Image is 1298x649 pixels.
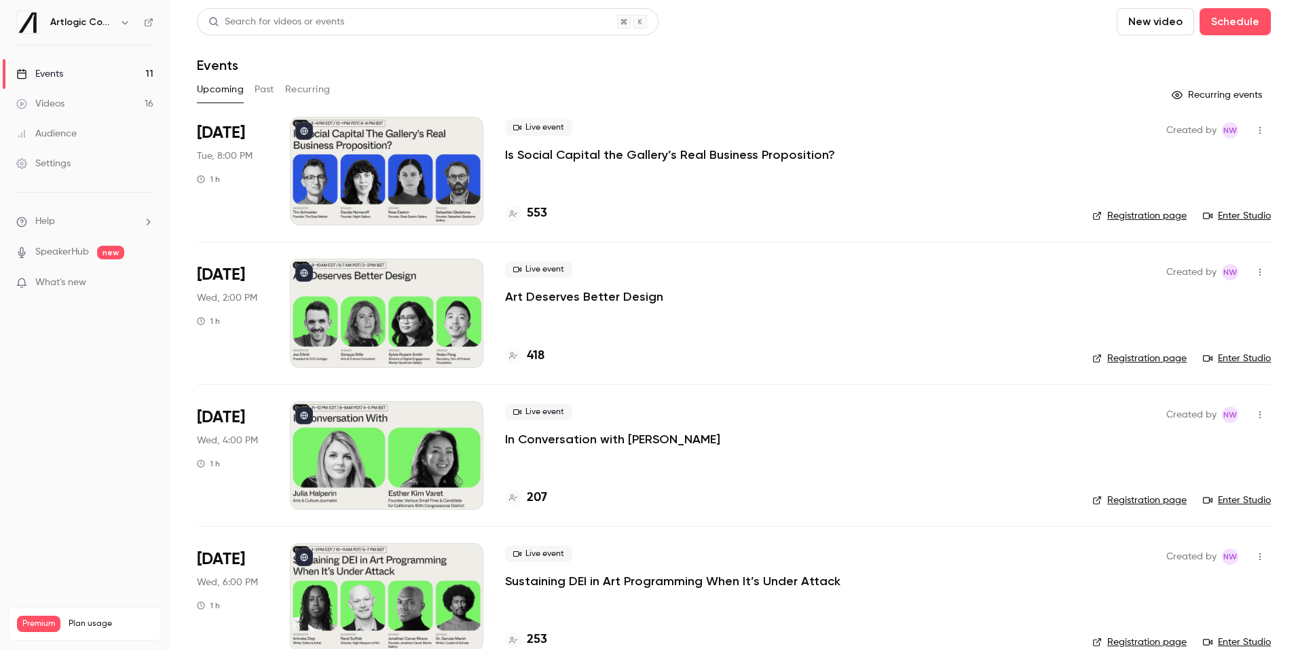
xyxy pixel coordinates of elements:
[527,347,544,365] h4: 418
[208,15,344,29] div: Search for videos or events
[505,489,547,507] a: 207
[197,79,244,100] button: Upcoming
[1223,122,1237,138] span: NW
[1092,494,1187,507] a: Registration page
[527,631,547,649] h4: 253
[197,117,268,225] div: Sep 16 Tue, 8:00 PM (Europe/London)
[197,122,245,144] span: [DATE]
[1222,264,1238,280] span: Natasha Whiffin
[197,600,220,611] div: 1 h
[35,215,55,229] span: Help
[505,261,572,278] span: Live event
[505,204,547,223] a: 553
[1166,549,1217,565] span: Created by
[197,434,258,447] span: Wed, 4:00 PM
[505,431,720,447] a: In Conversation with [PERSON_NAME]
[505,404,572,420] span: Live event
[35,245,89,259] a: SpeakerHub
[197,401,268,510] div: Sep 17 Wed, 4:00 PM (Europe/London)
[1117,8,1194,35] button: New video
[197,576,258,589] span: Wed, 6:00 PM
[17,616,60,632] span: Premium
[527,489,547,507] h4: 207
[1092,209,1187,223] a: Registration page
[1203,352,1271,365] a: Enter Studio
[1203,494,1271,507] a: Enter Studio
[1166,407,1217,423] span: Created by
[69,618,153,629] span: Plan usage
[285,79,331,100] button: Recurring
[197,291,257,305] span: Wed, 2:00 PM
[16,127,77,141] div: Audience
[17,12,39,33] img: Artlogic Connect 2025
[197,57,238,73] h1: Events
[1222,122,1238,138] span: Natasha Whiffin
[16,97,64,111] div: Videos
[1166,122,1217,138] span: Created by
[255,79,274,100] button: Past
[505,573,840,589] a: Sustaining DEI in Art Programming When It’s Under Attack
[197,316,220,327] div: 1 h
[1223,549,1237,565] span: NW
[16,67,63,81] div: Events
[505,347,544,365] a: 418
[1203,635,1271,649] a: Enter Studio
[197,259,268,367] div: Sep 17 Wed, 2:00 PM (Europe/London)
[505,631,547,649] a: 253
[1166,264,1217,280] span: Created by
[1222,407,1238,423] span: Natasha Whiffin
[197,264,245,286] span: [DATE]
[137,277,153,289] iframe: Noticeable Trigger
[197,549,245,570] span: [DATE]
[197,407,245,428] span: [DATE]
[1092,352,1187,365] a: Registration page
[50,16,114,29] h6: Artlogic Connect 2025
[505,289,663,305] a: Art Deserves Better Design
[197,458,220,469] div: 1 h
[16,157,71,170] div: Settings
[16,215,153,229] li: help-dropdown-opener
[1223,264,1237,280] span: NW
[505,119,572,136] span: Live event
[1200,8,1271,35] button: Schedule
[35,276,86,290] span: What's new
[527,204,547,223] h4: 553
[197,174,220,185] div: 1 h
[197,149,253,163] span: Tue, 8:00 PM
[1223,407,1237,423] span: NW
[505,147,835,163] a: Is Social Capital the Gallery’s Real Business Proposition?
[505,546,572,562] span: Live event
[97,246,124,259] span: new
[1092,635,1187,649] a: Registration page
[1203,209,1271,223] a: Enter Studio
[1222,549,1238,565] span: Natasha Whiffin
[1166,84,1271,106] button: Recurring events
